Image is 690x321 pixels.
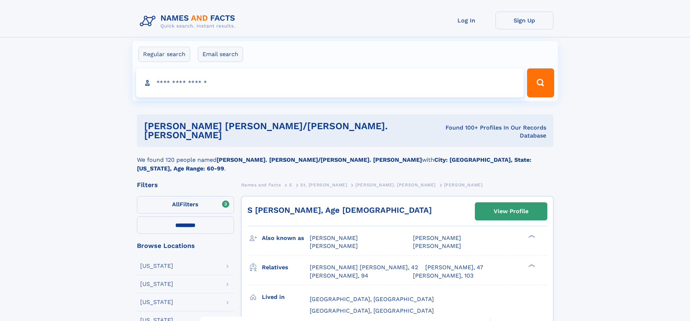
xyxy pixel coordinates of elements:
[425,263,483,271] a: [PERSON_NAME], 47
[137,196,234,214] label: Filters
[310,263,418,271] a: [PERSON_NAME] [PERSON_NAME], 42
[444,182,483,187] span: [PERSON_NAME]
[241,180,281,189] a: Names and Facts
[527,263,535,268] div: ❯
[413,272,473,280] a: [PERSON_NAME], 103
[137,147,553,173] div: We found 120 people named with .
[138,47,190,62] label: Regular search
[310,242,358,249] span: [PERSON_NAME]
[172,201,180,208] span: All
[136,68,524,97] input: search input
[300,180,347,189] a: St. [PERSON_NAME]
[475,203,547,220] a: View Profile
[310,272,368,280] a: [PERSON_NAME], 94
[137,182,234,188] div: Filters
[262,261,310,274] h3: Relatives
[438,12,495,29] a: Log In
[262,232,310,244] h3: Also known as
[413,235,461,241] span: [PERSON_NAME]
[310,296,434,303] span: [GEOGRAPHIC_DATA], [GEOGRAPHIC_DATA]
[137,156,531,172] b: City: [GEOGRAPHIC_DATA], State: [US_STATE], Age Range: 60-99
[198,47,243,62] label: Email search
[247,206,432,215] a: S [PERSON_NAME], Age [DEMOGRAPHIC_DATA]
[140,299,173,305] div: [US_STATE]
[300,182,347,187] span: St. [PERSON_NAME]
[527,68,554,97] button: Search Button
[310,235,358,241] span: [PERSON_NAME]
[355,180,436,189] a: [PERSON_NAME]. [PERSON_NAME]
[217,156,422,163] b: [PERSON_NAME]. [PERSON_NAME]/[PERSON_NAME]. [PERSON_NAME]
[432,124,546,140] div: Found 100+ Profiles In Our Records Database
[137,242,234,249] div: Browse Locations
[289,180,292,189] a: S
[310,307,434,314] span: [GEOGRAPHIC_DATA], [GEOGRAPHIC_DATA]
[495,12,553,29] a: Sign Up
[137,12,241,31] img: Logo Names and Facts
[355,182,436,187] span: [PERSON_NAME]. [PERSON_NAME]
[413,242,461,249] span: [PERSON_NAME]
[144,122,432,140] h1: [PERSON_NAME] [PERSON_NAME]/[PERSON_NAME]. [PERSON_NAME]
[527,234,535,239] div: ❯
[140,263,173,269] div: [US_STATE]
[289,182,292,187] span: S
[262,291,310,303] h3: Lived in
[494,203,528,220] div: View Profile
[140,281,173,287] div: [US_STATE]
